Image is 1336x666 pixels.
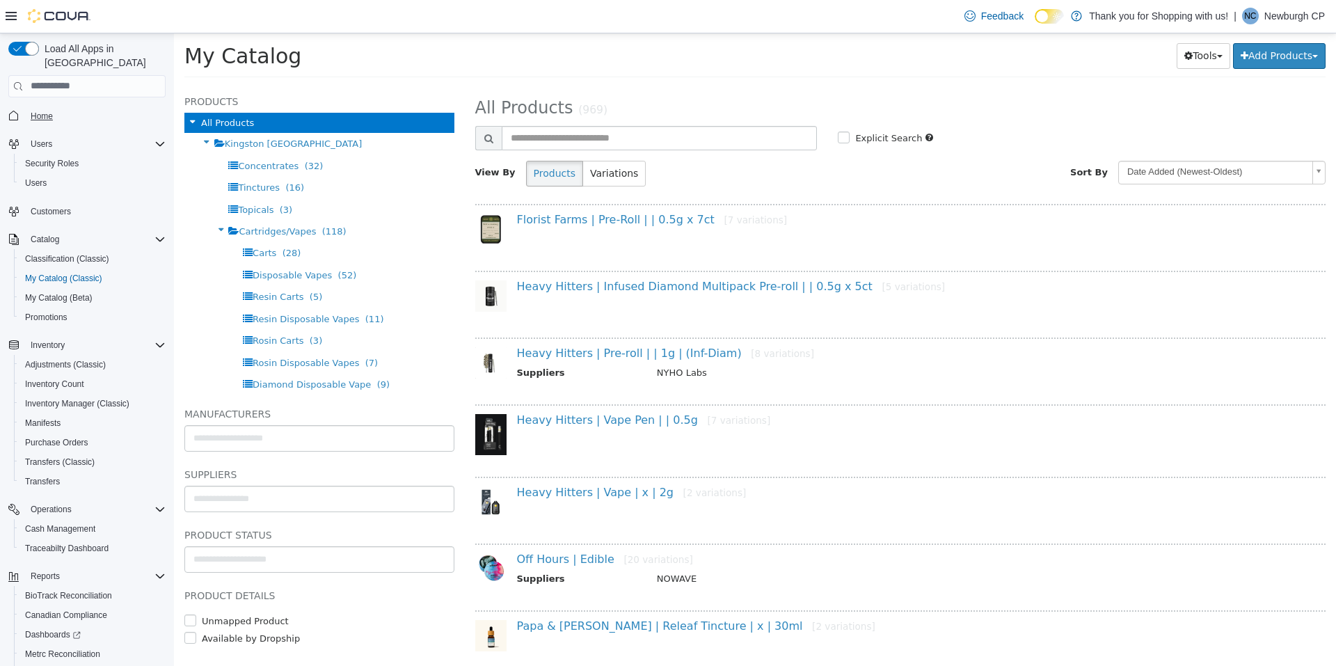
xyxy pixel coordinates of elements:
img: 150 [301,587,333,618]
a: Manifests [19,415,66,431]
button: My Catalog (Classic) [14,269,171,288]
span: (7) [191,324,204,335]
button: Inventory [3,335,171,355]
span: Cash Management [19,521,166,537]
button: Catalog [3,230,171,249]
span: Home [25,107,166,125]
span: Cartridges/Vapes [65,193,142,203]
button: Inventory [25,337,70,354]
td: NYHO Labs [472,333,1121,350]
small: [8 variations] [577,315,640,326]
span: (5) [136,258,148,269]
span: Security Roles [19,155,166,172]
button: Security Roles [14,154,171,173]
img: 150 [301,381,333,422]
img: 150 [301,520,333,551]
span: Operations [25,501,166,518]
button: Classification (Classic) [14,249,171,269]
button: Cash Management [14,519,171,539]
a: Dashboards [14,625,171,644]
span: (3) [106,171,118,182]
th: Suppliers [343,539,472,556]
span: Purchase Orders [25,437,88,448]
small: [7 variations] [550,181,613,192]
span: Catalog [25,231,166,248]
a: BioTrack Reconciliation [19,587,118,604]
span: Dashboards [19,626,166,643]
a: Off Hours | Edible[20 variations] [343,519,519,532]
label: Unmapped Product [24,581,115,595]
span: Inventory [25,337,166,354]
span: Users [25,177,47,189]
a: Transfers (Classic) [19,454,100,470]
span: Concentrates [64,127,125,138]
a: Classification (Classic) [19,251,115,267]
span: Security Roles [25,158,79,169]
span: My Catalog (Beta) [25,292,93,303]
button: Traceabilty Dashboard [14,539,171,558]
span: BioTrack Reconciliation [25,590,112,601]
span: Metrc Reconciliation [19,646,166,663]
span: Sort By [896,134,934,144]
a: My Catalog (Classic) [19,270,108,287]
img: 150 [301,314,333,345]
button: Home [3,106,171,126]
span: Transfers [19,473,166,490]
span: Topicals [64,171,100,182]
span: View By [301,134,342,144]
span: Reports [31,571,60,582]
label: Available by Dropship [24,598,126,612]
span: Disposable Vapes [79,237,158,247]
span: Canadian Compliance [25,610,107,621]
button: Reports [3,566,171,586]
span: (11) [191,280,210,291]
button: Metrc Reconciliation [14,644,171,664]
small: (969) [404,70,434,83]
span: Transfers (Classic) [25,457,95,468]
span: All Products [27,84,80,95]
th: Suppliers [343,333,472,350]
span: Resin Disposable Vapes [79,280,185,291]
h5: Product Details [10,554,280,571]
span: Load All Apps in [GEOGRAPHIC_DATA] [39,42,166,70]
button: Add Products [1059,10,1152,35]
a: Dashboards [19,626,86,643]
span: Inventory Manager (Classic) [19,395,166,412]
span: Rosin Disposable Vapes [79,324,185,335]
span: My Catalog [10,10,127,35]
button: Tools [1003,10,1056,35]
span: Promotions [19,309,166,326]
button: Users [25,136,58,152]
button: Products [352,127,409,153]
span: Transfers [25,476,60,487]
h5: Manufacturers [10,372,280,389]
button: Operations [3,500,171,519]
a: Cash Management [19,521,101,537]
p: | [1234,8,1236,24]
button: Manifests [14,413,171,433]
small: [2 variations] [638,587,701,598]
span: Adjustments (Classic) [25,359,106,370]
div: Newburgh CP [1242,8,1259,24]
td: NOWAVE [472,539,1121,556]
a: Inventory Manager (Classic) [19,395,135,412]
img: 150 [301,453,333,484]
button: Users [3,134,171,154]
span: Tinctures [64,149,106,159]
a: Security Roles [19,155,84,172]
span: Inventory Count [25,379,84,390]
span: NC [1244,8,1256,24]
button: Variations [408,127,472,153]
a: Heavy Hitters | Vape | x | 2g[2 variations] [343,452,573,466]
span: (52) [164,237,183,247]
span: Traceabilty Dashboard [25,543,109,554]
span: My Catalog (Beta) [19,290,166,306]
span: Users [19,175,166,191]
label: Explicit Search [678,98,748,112]
span: (32) [131,127,150,138]
span: All Products [301,65,399,84]
small: [7 variations] [533,381,596,393]
span: Adjustments (Classic) [19,356,166,373]
span: Customers [25,203,166,220]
